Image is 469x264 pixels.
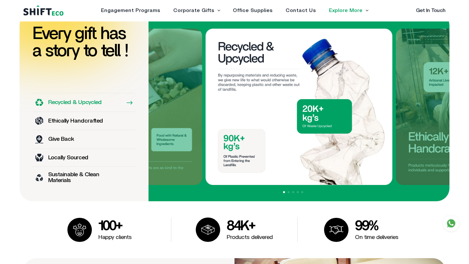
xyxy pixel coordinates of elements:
[233,8,273,13] a: Office Supplies
[98,234,132,240] p: Happy clients
[33,25,135,60] h1: Every gift has a story to tell !
[227,234,273,240] p: Products delivered
[355,219,398,233] h3: 99%
[227,219,273,233] h3: 84K+
[329,8,362,13] a: Explore More
[48,99,102,105] p: Recycled & Upcycled
[201,222,215,237] img: Frame-1.svg
[355,234,398,240] p: On time deliveries
[98,219,132,233] h3: 100+
[101,8,160,13] a: Engagement Programs
[48,118,103,124] p: Ethically Handcrafted
[72,223,87,237] img: Frame.svg
[329,223,344,237] img: frame-2.svg
[416,8,446,13] a: Get In Touch
[173,8,214,13] a: Corporate Gifts
[48,136,74,142] p: Give Back
[48,172,121,183] p: Sustainable & Clean Materials
[286,8,316,13] a: Contact Us
[48,155,88,161] p: Locally Sourced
